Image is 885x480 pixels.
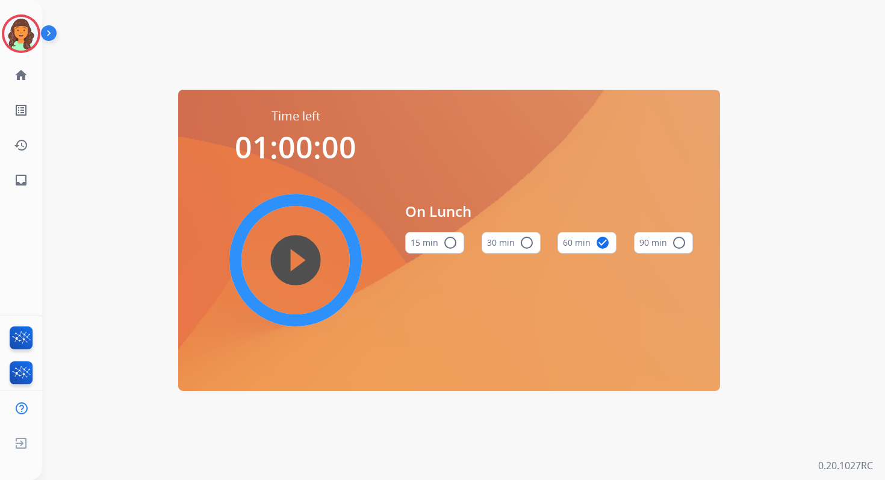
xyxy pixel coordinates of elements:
img: avatar [4,17,38,51]
span: 01:00:00 [235,126,356,167]
mat-icon: check_circle [595,235,610,250]
span: On Lunch [405,201,693,222]
button: 60 min [557,232,616,254]
button: 15 min [405,232,464,254]
mat-icon: radio_button_unchecked [672,235,686,250]
span: Time left [272,108,320,125]
p: 0.20.1027RC [818,458,873,473]
button: 30 min [482,232,541,254]
button: 90 min [634,232,693,254]
mat-icon: play_circle_filled [288,253,303,267]
mat-icon: history [14,138,28,152]
mat-icon: home [14,68,28,83]
mat-icon: list_alt [14,103,28,117]
mat-icon: inbox [14,173,28,187]
mat-icon: radio_button_unchecked [520,235,534,250]
mat-icon: radio_button_unchecked [443,235,458,250]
